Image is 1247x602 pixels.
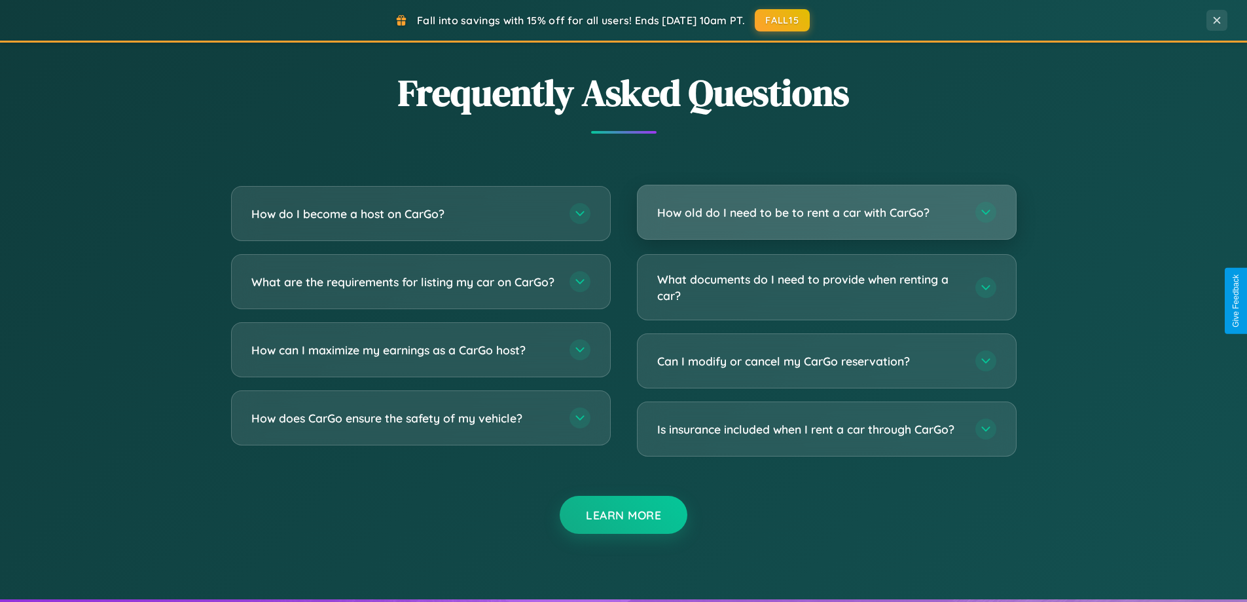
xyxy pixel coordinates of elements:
h3: How can I maximize my earnings as a CarGo host? [251,342,556,358]
h3: Can I modify or cancel my CarGo reservation? [657,353,962,369]
h3: What documents do I need to provide when renting a car? [657,271,962,303]
h3: What are the requirements for listing my car on CarGo? [251,274,556,290]
button: FALL15 [755,9,810,31]
div: Give Feedback [1231,274,1240,328]
span: Fall into savings with 15% off for all users! Ends [DATE] 10am PT. [417,14,745,27]
h3: How old do I need to be to rent a car with CarGo? [657,204,962,221]
h3: How do I become a host on CarGo? [251,206,556,222]
h3: Is insurance included when I rent a car through CarGo? [657,421,962,438]
button: Learn More [560,496,687,534]
h3: How does CarGo ensure the safety of my vehicle? [251,410,556,426]
h2: Frequently Asked Questions [231,67,1017,118]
